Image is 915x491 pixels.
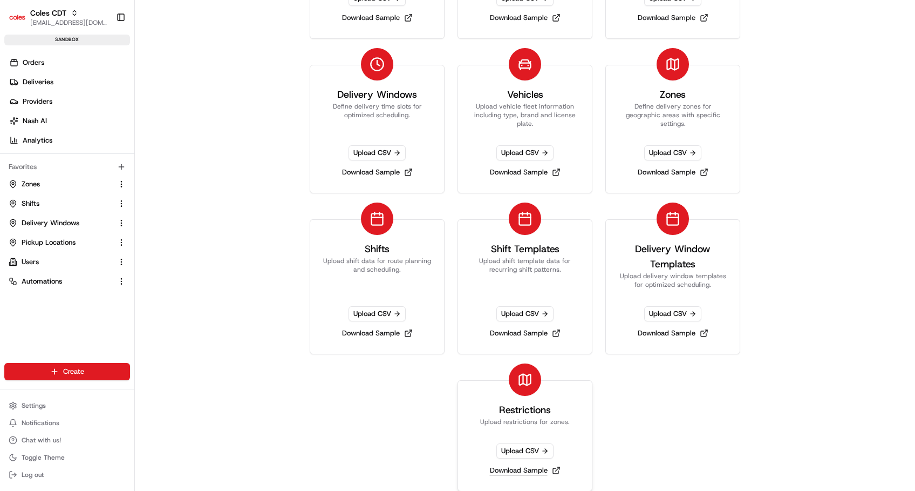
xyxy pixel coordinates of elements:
[633,326,713,341] a: Download Sample
[471,102,579,128] p: Upload vehicle fleet information including type, brand and license plate.
[9,277,113,286] a: Automations
[4,93,134,110] a: Providers
[11,11,32,32] img: Nash
[183,106,196,119] button: Start new chat
[4,273,130,290] button: Automations
[4,234,130,251] button: Pickup Locations
[30,8,66,18] button: Coles CDT
[4,54,134,71] a: Orders
[4,132,134,149] a: Analytics
[458,65,592,193] a: VehiclesUpload vehicle fleet information including type, brand and license plate.Upload CSVDownlo...
[9,9,26,26] img: Coles CDT
[22,401,46,410] span: Settings
[310,65,445,193] a: Delivery WindowsDefine delivery time slots for optimized scheduling.Upload CSVDownload Sample
[4,398,130,413] button: Settings
[496,443,554,459] span: Upload CSV
[4,253,130,271] button: Users
[28,70,178,81] input: Clear
[486,165,565,180] a: Download Sample
[37,114,136,123] div: We're available if you need us!
[9,257,113,267] a: Users
[22,218,79,228] span: Delivery Windows
[323,257,431,289] p: Upload shift data for route planning and scheduling.
[4,176,130,193] button: Zones
[22,199,39,208] span: Shifts
[22,453,65,462] span: Toggle Theme
[338,326,417,341] a: Download Sample
[9,179,113,189] a: Zones
[22,436,61,445] span: Chat with us!
[660,87,686,102] h3: Zones
[23,97,52,106] span: Providers
[4,4,112,30] button: Coles CDTColes CDT[EMAIL_ADDRESS][DOMAIN_NAME]
[4,450,130,465] button: Toggle Theme
[23,136,52,145] span: Analytics
[619,102,727,128] p: Define delivery zones for geographic areas with specific settings.
[4,363,130,380] button: Create
[458,219,592,354] a: Shift TemplatesUpload shift template data for recurring shift patterns.Upload CSVDownload Sample
[22,157,83,167] span: Knowledge Base
[486,10,565,25] a: Download Sample
[338,165,417,180] a: Download Sample
[4,112,134,130] a: Nash AI
[76,183,131,191] a: Powered byPylon
[37,103,177,114] div: Start new chat
[11,158,19,166] div: 📗
[9,218,113,228] a: Delivery Windows
[23,77,53,87] span: Deliveries
[63,367,84,376] span: Create
[4,433,130,448] button: Chat with us!
[619,241,727,272] h3: Delivery Window Templates
[337,87,417,102] h3: Delivery Windows
[22,257,39,267] span: Users
[9,238,113,247] a: Pickup Locations
[323,102,431,128] p: Define delivery time slots for optimized scheduling.
[619,272,727,289] p: Upload delivery window templates for optimized scheduling.
[496,145,554,160] span: Upload CSV
[4,214,130,232] button: Delivery Windows
[310,219,445,354] a: ShiftsUpload shift data for route planning and scheduling.Upload CSVDownload Sample
[87,152,177,172] a: 💻API Documentation
[91,158,100,166] div: 💻
[349,145,406,160] span: Upload CSV
[644,145,701,160] span: Upload CSV
[22,277,62,286] span: Automations
[107,183,131,191] span: Pylon
[22,470,44,479] span: Log out
[4,195,130,212] button: Shifts
[486,463,565,478] a: Download Sample
[633,165,713,180] a: Download Sample
[471,257,579,289] p: Upload shift template data for recurring shift patterns.
[102,157,173,167] span: API Documentation
[6,152,87,172] a: 📗Knowledge Base
[365,241,390,257] h3: Shifts
[633,10,713,25] a: Download Sample
[11,43,196,60] p: Welcome 👋
[499,402,551,418] h3: Restrictions
[507,87,543,102] h3: Vehicles
[22,238,76,247] span: Pickup Locations
[22,179,40,189] span: Zones
[4,158,130,176] div: Favorites
[496,306,554,321] span: Upload CSV
[338,10,417,25] a: Download Sample
[4,73,134,91] a: Deliveries
[9,199,113,208] a: Shifts
[605,219,740,354] a: Delivery Window TemplatesUpload delivery window templates for optimized scheduling.Upload CSVDown...
[4,467,130,482] button: Log out
[30,18,107,27] button: [EMAIL_ADDRESS][DOMAIN_NAME]
[22,419,59,427] span: Notifications
[605,65,740,193] a: ZonesDefine delivery zones for geographic areas with specific settings.Upload CSVDownload Sample
[23,116,47,126] span: Nash AI
[480,418,570,426] p: Upload restrictions for zones.
[491,241,559,257] h3: Shift Templates
[23,58,44,68] span: Orders
[644,306,701,321] span: Upload CSV
[4,35,130,45] div: sandbox
[11,103,30,123] img: 1736555255976-a54dd68f-1ca7-489b-9aae-adbdc363a1c4
[349,306,406,321] span: Upload CSV
[4,415,130,431] button: Notifications
[486,326,565,341] a: Download Sample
